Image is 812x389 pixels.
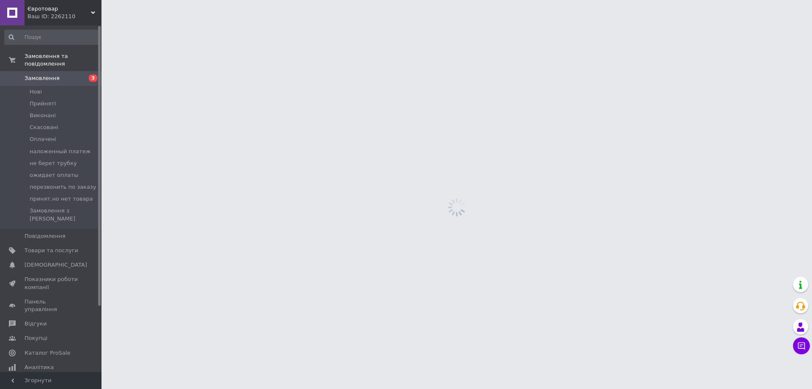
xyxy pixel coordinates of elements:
span: Виконані [30,112,56,119]
span: Каталог ProSale [25,349,70,357]
span: не берет трубку [30,160,77,167]
span: Покупці [25,334,47,342]
span: Панель управління [25,298,78,313]
span: перезвонить по заказу [30,183,96,191]
input: Пошук [4,30,100,45]
span: Нові [30,88,42,96]
span: [DEMOGRAPHIC_DATA] [25,261,87,269]
span: Оплачені [30,135,56,143]
span: 3 [89,74,97,82]
span: Відгуки [25,320,47,328]
span: принят.но нет товара [30,195,93,203]
span: наложенный платеж [30,148,91,155]
button: Чат з покупцем [793,337,810,354]
span: Замовлення та повідомлення [25,52,101,68]
span: Показники роботи компанії [25,276,78,291]
span: Євротовар [27,5,91,13]
img: spinner_grey-bg-hcd09dd2d8f1a785e3413b09b97f8118e7.gif [445,196,468,219]
span: ожидает оплаты [30,171,78,179]
div: Ваш ID: 2262110 [27,13,101,20]
span: Товари та послуги [25,247,78,254]
span: Прийняті [30,100,56,108]
span: Повідомлення [25,232,66,240]
span: Аналітика [25,364,54,371]
span: Замовлення [25,74,60,82]
span: Замовлення з [PERSON_NAME] [30,207,99,222]
span: Скасовані [30,124,58,131]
